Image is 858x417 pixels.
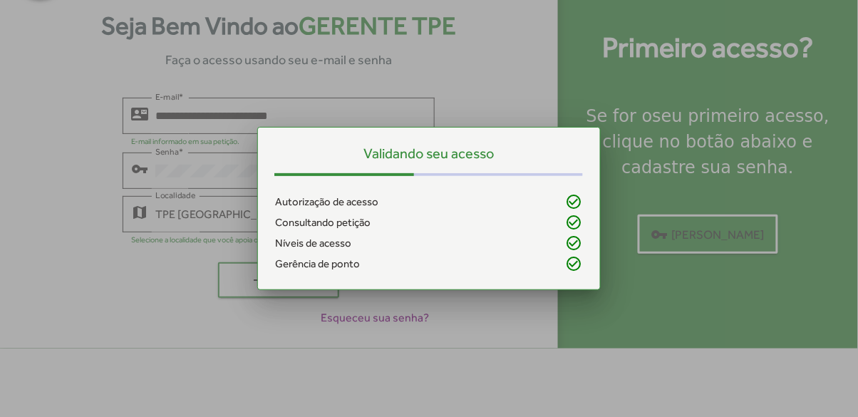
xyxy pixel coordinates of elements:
[275,145,583,162] h5: Validando seu acesso
[275,235,351,252] span: Níveis de acesso
[275,215,371,231] span: Consultando petição
[566,255,583,272] mat-icon: check_circle_outline
[275,194,378,210] span: Autorização de acesso
[275,256,360,272] span: Gerência de ponto
[566,214,583,231] mat-icon: check_circle_outline
[566,193,583,210] mat-icon: check_circle_outline
[566,235,583,252] mat-icon: check_circle_outline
